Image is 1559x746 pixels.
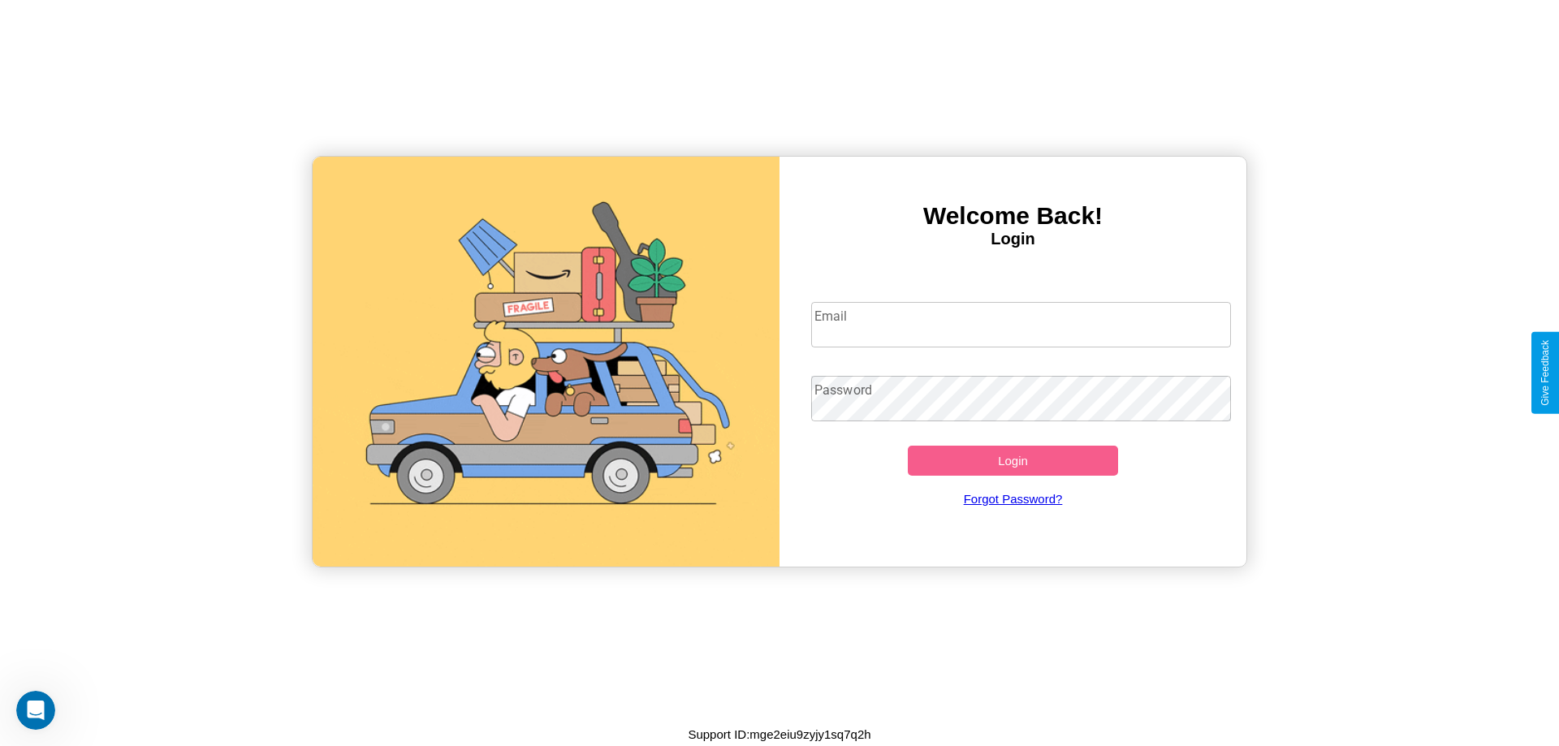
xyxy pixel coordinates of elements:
[803,476,1224,522] a: Forgot Password?
[779,202,1246,230] h3: Welcome Back!
[908,446,1118,476] button: Login
[779,230,1246,248] h4: Login
[688,723,870,745] p: Support ID: mge2eiu9zyjy1sq7q2h
[1540,340,1551,406] div: Give Feedback
[313,157,779,567] img: gif
[16,691,55,730] iframe: Intercom live chat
